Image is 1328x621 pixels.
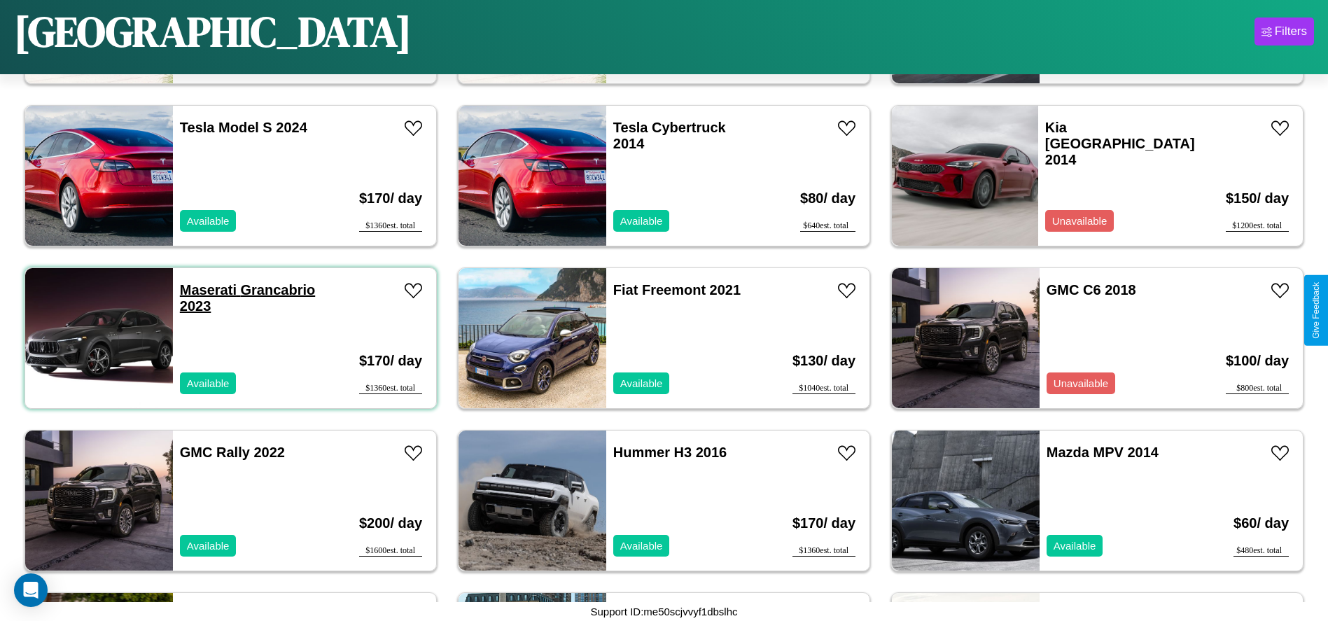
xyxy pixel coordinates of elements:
a: GMC Rally 2022 [180,445,285,460]
h3: $ 60 / day [1233,501,1289,545]
div: $ 800 est. total [1226,383,1289,394]
p: Support ID: me50scjvvyf1dbslhc [590,602,737,621]
div: $ 1360 est. total [359,383,422,394]
h3: $ 170 / day [792,501,855,545]
div: Filters [1275,25,1307,39]
div: Give Feedback [1311,282,1321,339]
div: $ 1200 est. total [1226,221,1289,232]
p: Unavailable [1052,211,1107,230]
h3: $ 170 / day [359,176,422,221]
a: Hummer H3 2016 [613,445,727,460]
p: Available [620,536,663,555]
a: Mazda MPV 2014 [1047,445,1159,460]
div: $ 1360 est. total [359,221,422,232]
p: Unavailable [1054,374,1108,393]
a: Maserati Grancabrio 2023 [180,282,315,314]
h3: $ 200 / day [359,501,422,545]
a: Tesla Cybertruck 2014 [613,120,726,151]
h3: $ 100 / day [1226,339,1289,383]
a: Fiat Freemont 2021 [613,282,741,298]
div: Open Intercom Messenger [14,573,48,607]
div: $ 1600 est. total [359,545,422,557]
p: Available [187,374,230,393]
div: $ 1360 est. total [792,545,855,557]
button: Filters [1254,18,1314,46]
a: GMC C6 2018 [1047,282,1136,298]
h3: $ 170 / day [359,339,422,383]
h3: $ 130 / day [792,339,855,383]
div: $ 480 est. total [1233,545,1289,557]
div: $ 640 est. total [800,221,855,232]
p: Available [187,536,230,555]
a: Tesla Model S 2024 [180,120,307,135]
a: Kia [GEOGRAPHIC_DATA] 2014 [1045,120,1195,167]
p: Available [1054,536,1096,555]
p: Available [620,374,663,393]
h3: $ 150 / day [1226,176,1289,221]
p: Available [620,211,663,230]
h3: $ 80 / day [800,176,855,221]
div: $ 1040 est. total [792,383,855,394]
p: Available [187,211,230,230]
h1: [GEOGRAPHIC_DATA] [14,3,412,60]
